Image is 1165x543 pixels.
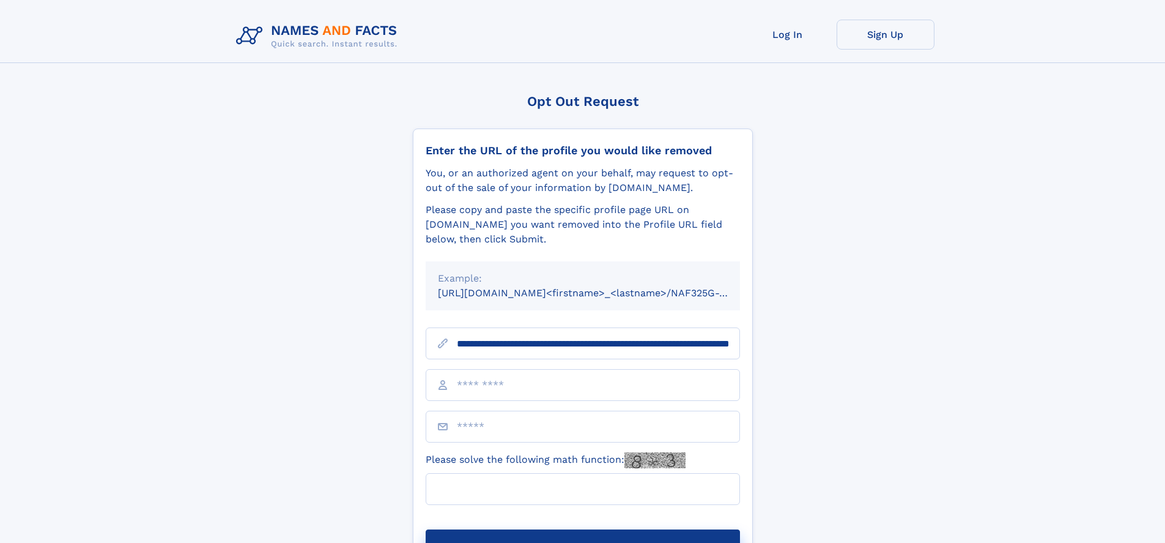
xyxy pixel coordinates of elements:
[739,20,837,50] a: Log In
[426,144,740,157] div: Enter the URL of the profile you would like removed
[837,20,934,50] a: Sign Up
[438,271,728,286] div: Example:
[438,287,763,299] small: [URL][DOMAIN_NAME]<firstname>_<lastname>/NAF325G-xxxxxxxx
[426,203,740,247] div: Please copy and paste the specific profile page URL on [DOMAIN_NAME] you want removed into the Pr...
[413,94,753,109] div: Opt Out Request
[231,20,407,53] img: Logo Names and Facts
[426,452,686,468] label: Please solve the following math function:
[426,166,740,195] div: You, or an authorized agent on your behalf, may request to opt-out of the sale of your informatio...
